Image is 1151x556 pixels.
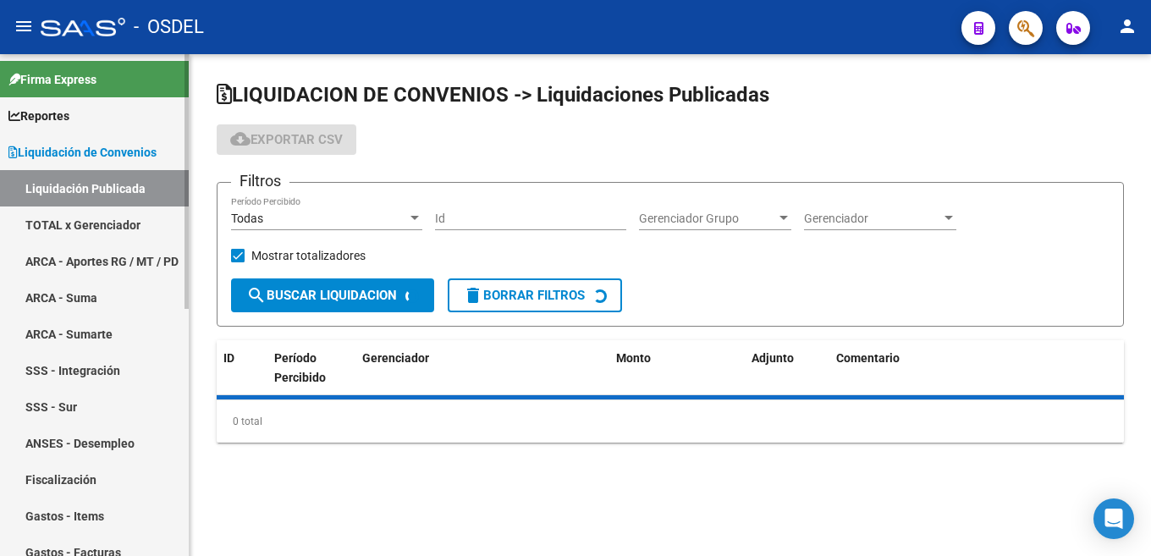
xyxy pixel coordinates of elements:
datatable-header-cell: Gerenciador [355,340,609,415]
span: Liquidación de Convenios [8,143,157,162]
span: Reportes [8,107,69,125]
mat-icon: person [1117,16,1137,36]
datatable-header-cell: Período Percibido [267,340,331,415]
span: Buscar Liquidacion [246,288,397,303]
span: ID [223,351,234,365]
datatable-header-cell: Monto [609,340,745,415]
span: Adjunto [752,351,794,365]
span: Firma Express [8,70,96,89]
span: Gerenciador Grupo [639,212,776,226]
span: Monto [616,351,651,365]
span: - OSDEL [134,8,204,46]
span: Mostrar totalizadores [251,245,366,266]
span: Comentario [836,351,900,365]
span: Período Percibido [274,351,326,384]
span: Gerenciador [362,351,429,365]
button: Buscar Liquidacion [231,278,434,312]
span: Exportar CSV [230,132,343,147]
datatable-header-cell: Adjunto [745,340,829,415]
datatable-header-cell: Comentario [829,340,1124,415]
div: Open Intercom Messenger [1093,498,1134,539]
datatable-header-cell: ID [217,340,267,415]
button: Borrar Filtros [448,278,622,312]
button: Exportar CSV [217,124,356,155]
h3: Filtros [231,169,289,193]
mat-icon: menu [14,16,34,36]
mat-icon: search [246,285,267,306]
mat-icon: cloud_download [230,129,251,149]
div: 0 total [217,400,1124,443]
span: Todas [231,212,263,225]
span: LIQUIDACION DE CONVENIOS -> Liquidaciones Publicadas [217,83,769,107]
span: Borrar Filtros [463,288,585,303]
mat-icon: delete [463,285,483,306]
span: Gerenciador [804,212,941,226]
